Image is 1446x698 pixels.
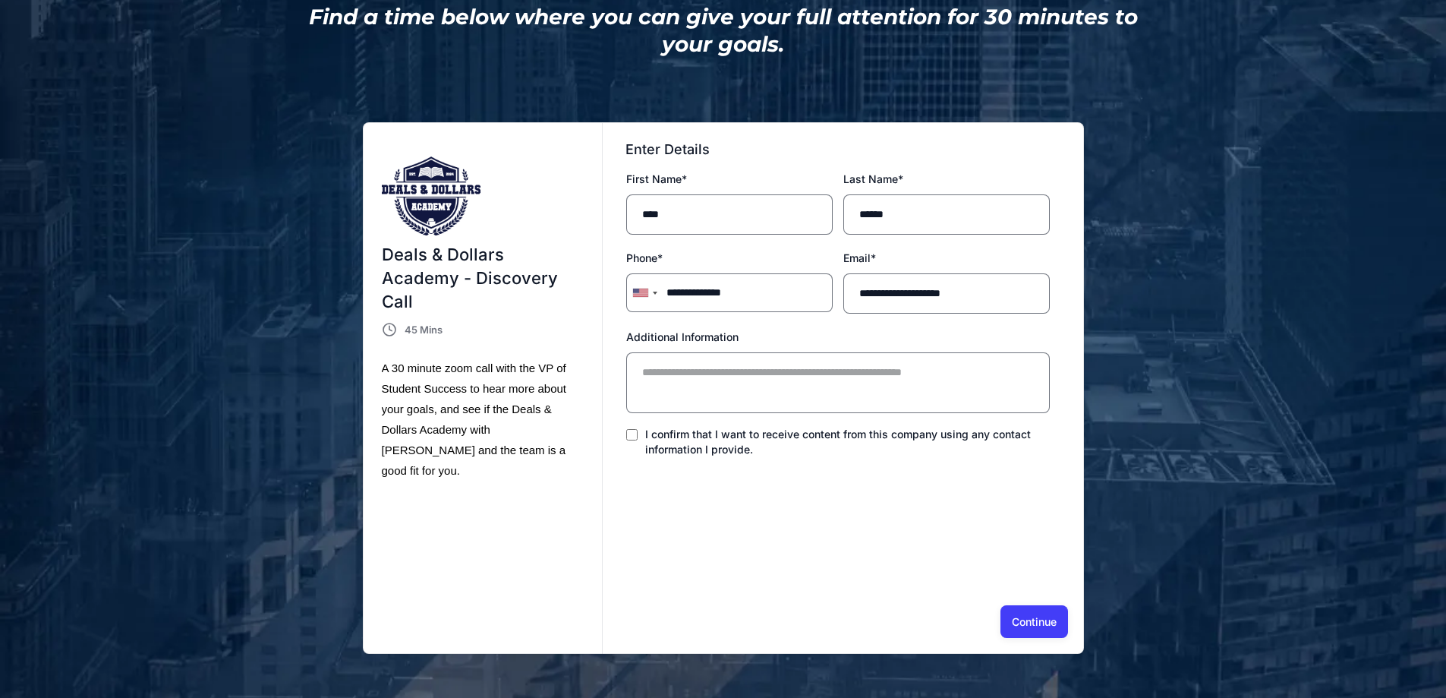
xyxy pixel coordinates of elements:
[626,248,663,267] label: Phone
[405,321,581,339] div: 45 Mins
[627,274,662,311] div: United States: +1
[645,428,1031,456] span: I confirm that I want to receive content from this company using any contact information I provide.
[843,169,903,188] label: Last Name
[382,362,566,477] span: A 30 minute zoom call with the VP of Student Success to hear more about your goals, and see if th...
[382,243,584,313] h6: Deals & Dollars Academy - Discovery Call
[382,156,480,235] img: 8bcaba3e-c94e-4a1d-97a0-d29ef2fa3ad2.png
[626,169,687,188] label: First Name
[1000,605,1068,637] button: Continue
[625,138,1060,161] h4: Enter Details
[309,4,1138,57] em: Find a time below where you can give your full attention for 30 minutes to your goals.
[626,327,739,346] label: Additional Information
[843,248,876,267] label: Email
